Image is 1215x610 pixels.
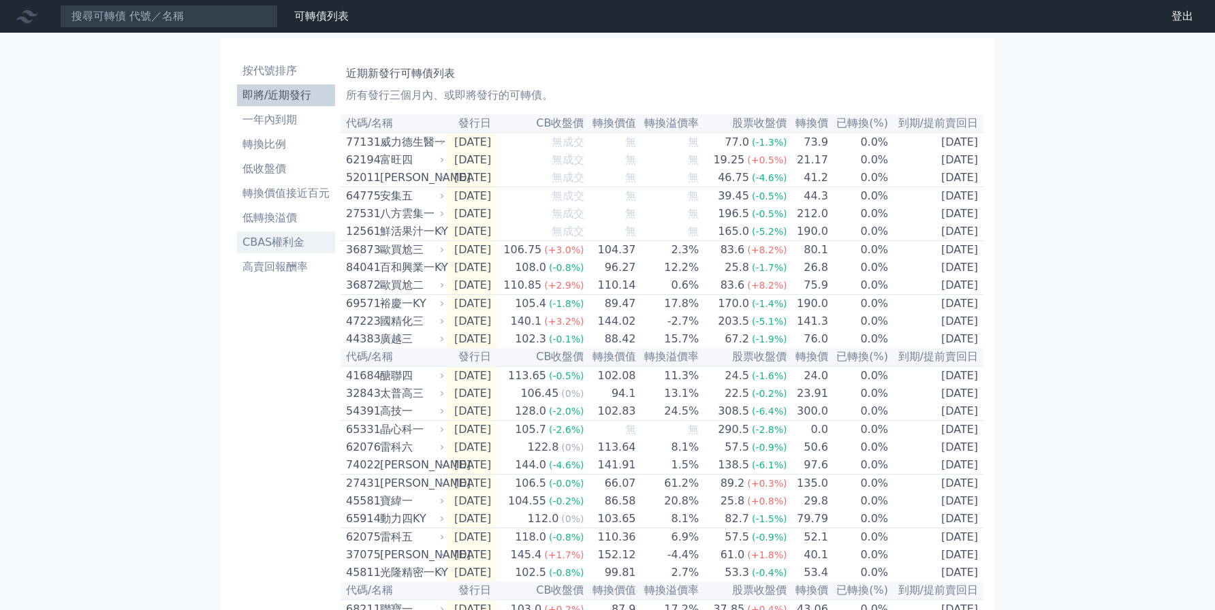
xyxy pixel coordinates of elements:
[501,242,544,258] div: 106.75
[501,277,544,293] div: 110.85
[346,87,978,103] p: 所有發行三個月內、或即將發行的可轉債。
[715,223,752,240] div: 165.0
[447,169,496,187] td: [DATE]
[380,368,441,384] div: 醣聯四
[829,312,889,330] td: 0.0%
[747,280,787,291] span: (+8.2%)
[294,10,349,22] a: 可轉債列表
[380,242,441,258] div: 歐買尬三
[637,348,700,366] th: 轉換溢價率
[718,493,748,509] div: 25.8
[752,208,787,219] span: (-0.5%)
[829,151,889,169] td: 0.0%
[447,528,496,547] td: [DATE]
[829,456,889,475] td: 0.0%
[380,493,441,509] div: 寶緯一
[722,529,752,545] div: 57.5
[787,187,828,206] td: 44.3
[447,133,496,151] td: [DATE]
[752,388,787,399] span: (-0.2%)
[889,456,983,475] td: [DATE]
[889,402,983,421] td: [DATE]
[722,259,752,276] div: 25.8
[718,242,748,258] div: 83.6
[380,439,441,455] div: 雷科六
[710,152,747,168] div: 19.25
[715,457,752,473] div: 138.5
[752,370,787,381] span: (-1.6%)
[346,493,377,509] div: 45581
[447,475,496,493] td: [DATE]
[889,223,983,241] td: [DATE]
[889,438,983,456] td: [DATE]
[380,385,441,402] div: 太普高三
[380,259,441,276] div: 百和興業一KY
[637,330,700,348] td: 15.7%
[346,368,377,384] div: 41684
[561,442,584,453] span: (0%)
[237,231,335,253] a: CBAS權利金
[889,133,983,151] td: [DATE]
[585,385,637,402] td: 94.1
[889,187,983,206] td: [DATE]
[688,189,699,202] span: 無
[549,370,584,381] span: (-0.5%)
[346,439,377,455] div: 62076
[447,492,496,510] td: [DATE]
[237,60,335,82] a: 按代號排序
[787,133,828,151] td: 73.9
[346,152,377,168] div: 62194
[787,114,828,133] th: 轉換價
[447,456,496,475] td: [DATE]
[722,134,752,150] div: 77.0
[889,366,983,385] td: [DATE]
[346,385,377,402] div: 32843
[889,114,983,133] th: 到期/提前賣回日
[688,207,699,220] span: 無
[715,403,752,419] div: 308.5
[829,205,889,223] td: 0.0%
[346,206,377,222] div: 27531
[549,262,584,273] span: (-0.8%)
[637,402,700,421] td: 24.5%
[237,259,335,275] li: 高賣回報酬率
[237,161,335,177] li: 低收盤價
[585,259,637,276] td: 96.27
[447,151,496,169] td: [DATE]
[625,189,636,202] span: 無
[752,442,787,453] span: (-0.9%)
[237,185,335,202] li: 轉換價值接近百元
[787,438,828,456] td: 50.6
[787,295,828,313] td: 190.0
[787,330,828,348] td: 76.0
[505,368,549,384] div: 113.65
[699,348,787,366] th: 股票收盤價
[752,424,787,435] span: (-2.8%)
[585,348,637,366] th: 轉換價值
[512,421,549,438] div: 105.7
[715,295,752,312] div: 170.0
[889,241,983,259] td: [DATE]
[637,475,700,493] td: 61.2%
[549,496,584,507] span: (-0.2%)
[346,421,377,438] div: 65331
[718,475,748,492] div: 89.2
[447,241,496,259] td: [DATE]
[346,134,377,150] div: 77131
[447,385,496,402] td: [DATE]
[787,312,828,330] td: 141.3
[549,478,584,489] span: (-0.0%)
[688,423,699,436] span: 無
[722,368,752,384] div: 24.5
[889,330,983,348] td: [DATE]
[715,170,752,186] div: 46.75
[346,223,377,240] div: 12561
[637,438,700,456] td: 8.1%
[447,366,496,385] td: [DATE]
[585,330,637,348] td: 88.42
[585,295,637,313] td: 89.47
[447,438,496,456] td: [DATE]
[380,152,441,168] div: 富旺四
[505,493,549,509] div: 104.55
[829,385,889,402] td: 0.0%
